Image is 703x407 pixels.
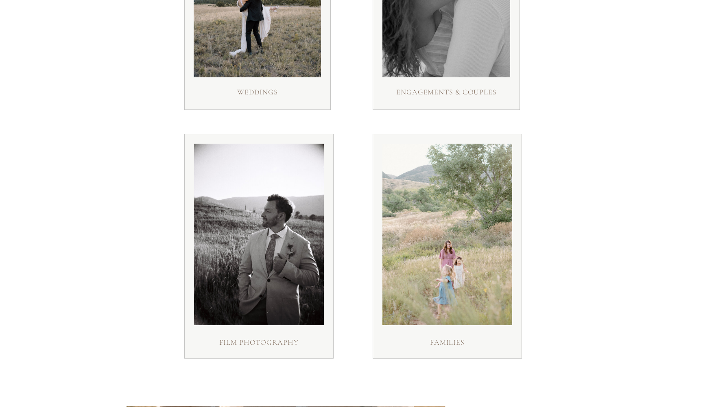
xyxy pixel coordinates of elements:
a: film photography [206,337,312,350]
a: weddings [224,87,291,102]
a: families [413,337,482,350]
a: engagements & couples [393,87,500,102]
